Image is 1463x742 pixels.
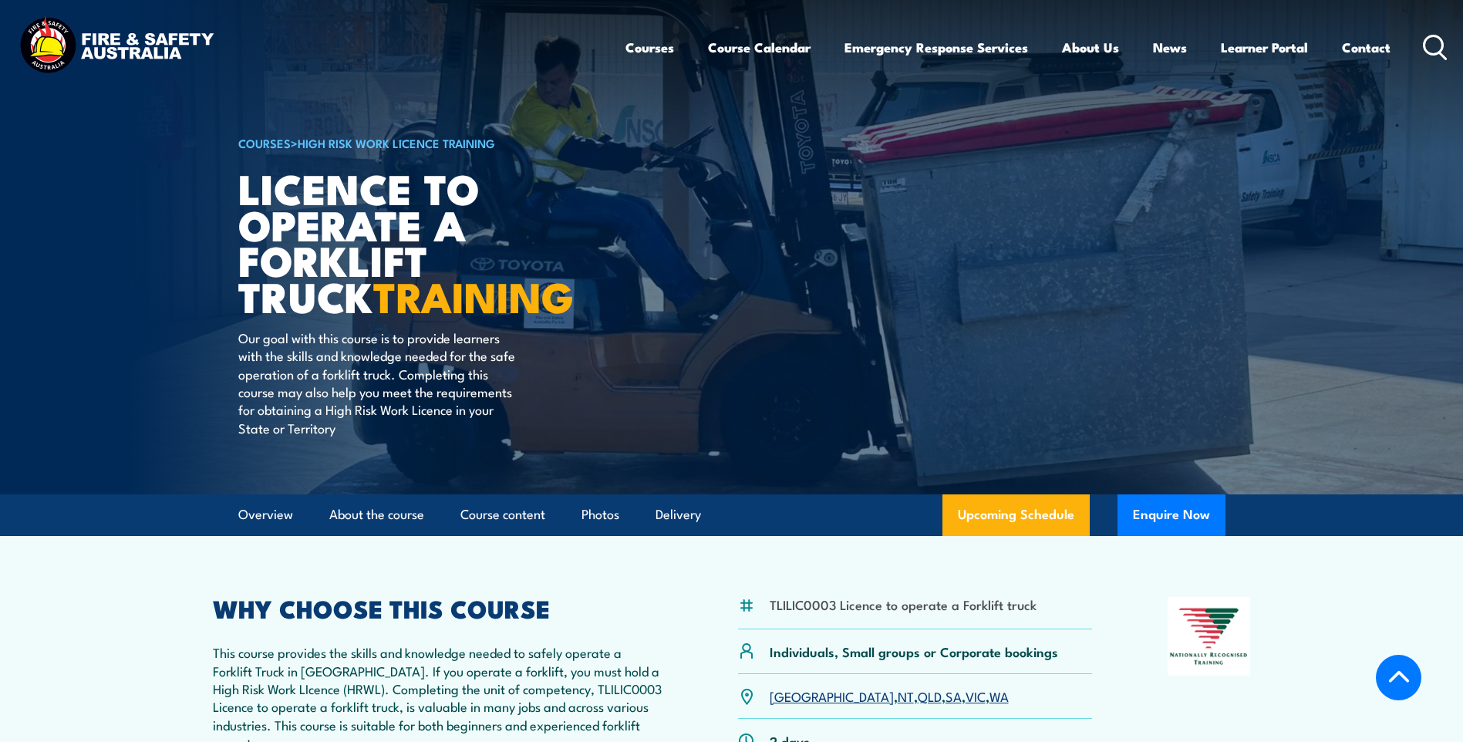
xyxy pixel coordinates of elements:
a: About Us [1062,27,1119,68]
a: WA [989,686,1009,705]
a: Learner Portal [1221,27,1308,68]
p: , , , , , [770,687,1009,705]
a: Photos [581,494,619,535]
a: Contact [1342,27,1391,68]
li: TLILIC0003 Licence to operate a Forklift truck [770,595,1037,613]
p: Individuals, Small groups or Corporate bookings [770,643,1058,660]
a: Course content [460,494,545,535]
a: Emergency Response Services [844,27,1028,68]
a: Delivery [656,494,701,535]
a: Courses [625,27,674,68]
a: [GEOGRAPHIC_DATA] [770,686,894,705]
h6: > [238,133,619,152]
h1: Licence to operate a forklift truck [238,170,619,314]
a: QLD [918,686,942,705]
a: Upcoming Schedule [942,494,1090,536]
a: COURSES [238,134,291,151]
a: Overview [238,494,293,535]
a: Course Calendar [708,27,811,68]
p: Our goal with this course is to provide learners with the skills and knowledge needed for the saf... [238,329,520,437]
button: Enquire Now [1117,494,1225,536]
img: Nationally Recognised Training logo. [1168,597,1251,676]
a: News [1153,27,1187,68]
a: About the course [329,494,424,535]
a: SA [946,686,962,705]
strong: TRAINING [373,263,574,327]
a: NT [898,686,914,705]
h2: WHY CHOOSE THIS COURSE [213,597,663,619]
a: High Risk Work Licence Training [298,134,495,151]
a: VIC [966,686,986,705]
